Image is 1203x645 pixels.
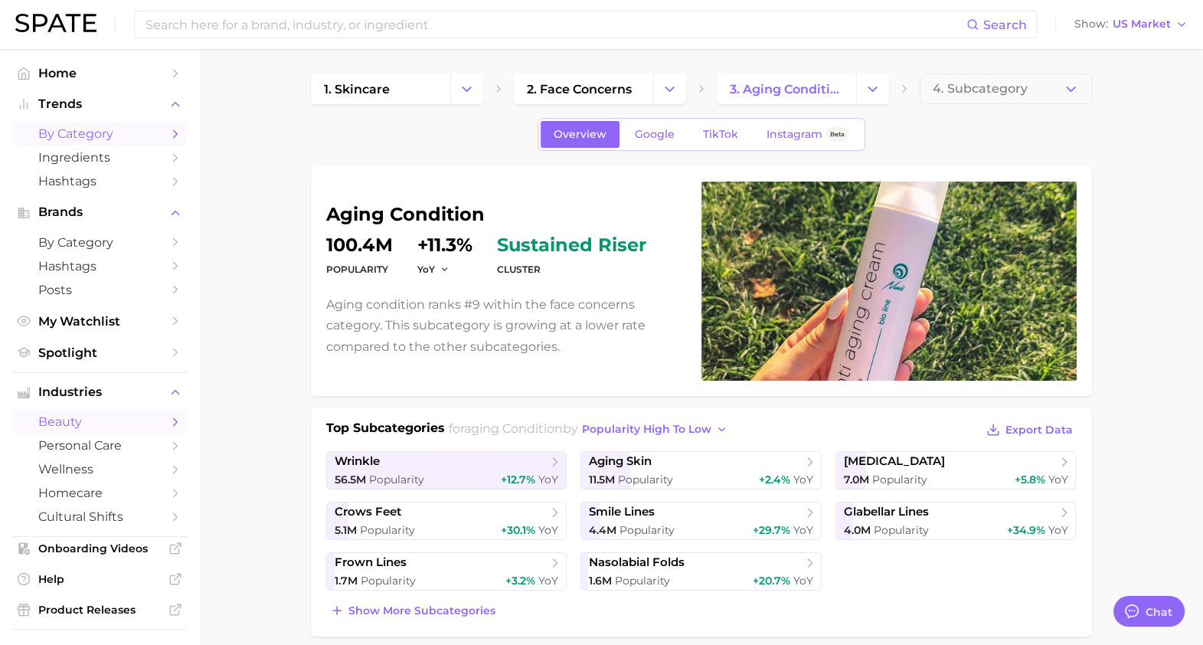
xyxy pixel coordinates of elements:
[12,169,187,193] a: Hashtags
[835,451,1077,489] a: [MEDICAL_DATA]7.0m Popularity+5.8% YoY
[12,61,187,85] a: Home
[38,97,161,111] span: Trends
[38,235,161,250] span: by Category
[326,260,393,279] dt: Popularity
[12,457,187,481] a: wellness
[690,121,751,148] a: TikTok
[619,523,675,537] span: Popularity
[578,419,732,440] button: popularity high to low
[360,523,415,537] span: Popularity
[844,454,945,469] span: [MEDICAL_DATA]
[326,419,445,442] h1: Top Subcategories
[12,381,187,404] button: Industries
[326,600,499,621] button: Show more subcategories
[527,82,632,97] span: 2. face concerns
[793,523,813,537] span: YoY
[417,236,472,254] dd: +11.3%
[793,473,813,486] span: YoY
[1071,15,1192,34] button: ShowUS Market
[326,205,683,224] h1: aging condition
[753,574,790,588] span: +20.7%
[793,574,813,588] span: YoY
[311,74,450,104] a: 1. skincare
[38,126,161,141] span: by Category
[326,236,393,254] dd: 100.4m
[830,128,845,141] span: Beta
[767,128,822,141] span: Instagram
[417,263,450,276] button: YoY
[589,473,615,486] span: 11.5m
[589,574,612,588] span: 1.6m
[835,502,1077,540] a: glabellar lines4.0m Popularity+34.9% YoY
[12,254,187,278] a: Hashtags
[12,231,187,254] a: by Category
[38,66,161,80] span: Home
[983,18,1027,32] span: Search
[38,150,161,165] span: Ingredients
[12,278,187,302] a: Posts
[933,82,1028,96] span: 4. Subcategory
[622,121,688,148] a: Google
[38,174,161,188] span: Hashtags
[38,283,161,297] span: Posts
[505,574,535,588] span: +3.2%
[12,598,187,621] a: Product Releases
[38,414,161,429] span: beauty
[326,552,567,591] a: frown lines1.7m Popularity+3.2% YoY
[38,438,161,453] span: personal care
[361,574,416,588] span: Popularity
[348,604,495,617] span: Show more subcategories
[753,523,790,537] span: +29.7%
[417,263,435,276] span: YoY
[653,74,686,104] button: Change Category
[589,454,652,469] span: aging skin
[38,462,161,476] span: wellness
[872,473,927,486] span: Popularity
[335,574,358,588] span: 1.7m
[497,260,646,279] dt: cluster
[38,345,161,360] span: Spotlight
[497,236,646,254] span: sustained riser
[541,121,619,148] a: Overview
[38,486,161,500] span: homecare
[326,502,567,540] a: crows feet5.1m Popularity+30.1% YoY
[580,451,822,489] a: aging skin11.5m Popularity+2.4% YoY
[717,74,856,104] a: 3. aging condition
[730,82,843,97] span: 3. aging condition
[582,423,711,436] span: popularity high to low
[874,523,929,537] span: Popularity
[38,603,161,617] span: Product Releases
[144,11,966,38] input: Search here for a brand, industry, or ingredient
[754,121,862,148] a: InstagramBeta
[589,523,616,537] span: 4.4m
[450,74,483,104] button: Change Category
[12,341,187,365] a: Spotlight
[589,555,685,570] span: nasolabial folds
[38,314,161,329] span: My Watchlist
[501,523,535,537] span: +30.1%
[703,128,738,141] span: TikTok
[589,505,655,519] span: smile lines
[38,509,161,524] span: cultural shifts
[538,523,558,537] span: YoY
[38,542,161,555] span: Onboarding Videos
[38,385,161,399] span: Industries
[12,122,187,146] a: by Category
[615,574,670,588] span: Popularity
[12,505,187,529] a: cultural shifts
[12,309,187,333] a: My Watchlist
[38,259,161,273] span: Hashtags
[12,481,187,505] a: homecare
[538,574,558,588] span: YoY
[464,421,563,436] span: aging condition
[759,473,790,486] span: +2.4%
[1048,523,1067,537] span: YoY
[12,568,187,591] a: Help
[514,74,653,104] a: 2. face concerns
[618,473,673,486] span: Popularity
[580,502,822,540] a: smile lines4.4m Popularity+29.7% YoY
[369,473,424,486] span: Popularity
[580,552,822,591] a: nasolabial folds1.6m Popularity+20.7% YoY
[501,473,535,486] span: +12.7%
[12,93,187,116] button: Trends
